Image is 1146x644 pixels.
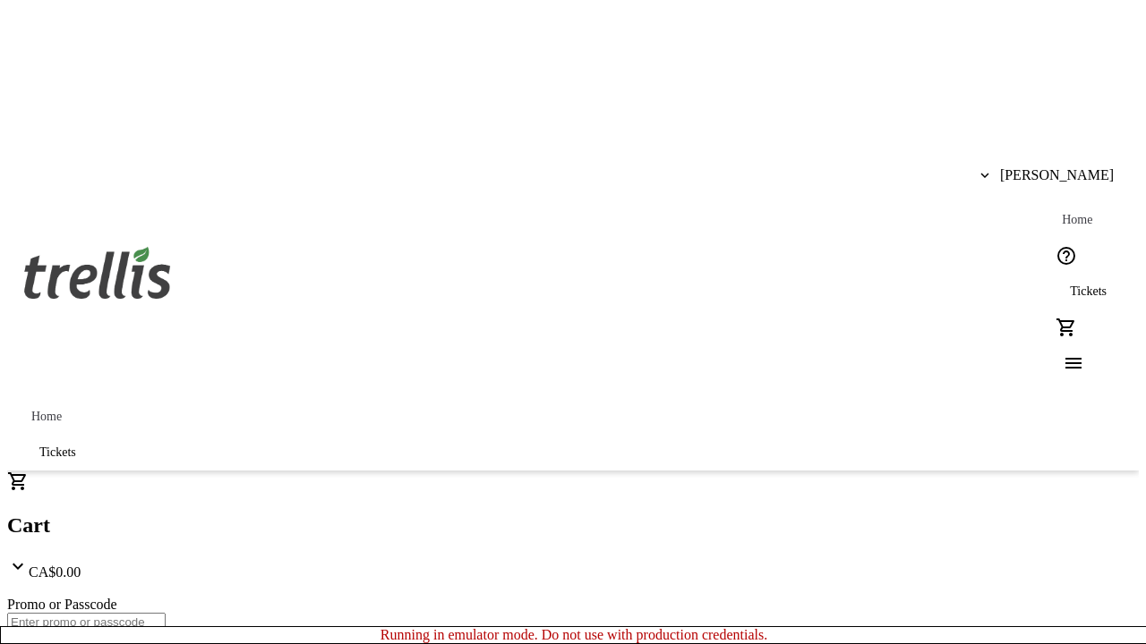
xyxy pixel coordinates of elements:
[29,564,81,580] span: CA$0.00
[7,470,1139,580] div: CartCA$0.00
[39,445,76,460] span: Tickets
[7,597,117,612] label: Promo or Passcode
[7,513,1139,538] h2: Cart
[1000,167,1114,183] span: [PERSON_NAME]
[7,613,166,631] input: Enter promo or passcode
[31,410,62,424] span: Home
[966,157,1128,193] button: [PERSON_NAME]
[18,399,75,435] a: Home
[1048,274,1128,309] a: Tickets
[1048,202,1106,238] a: Home
[1048,309,1084,345] button: Cart
[1062,213,1092,227] span: Home
[1070,284,1107,299] span: Tickets
[18,227,177,317] img: Orient E2E Organization GssqByhKmn's Logo
[1048,238,1084,274] button: Help
[1048,345,1084,381] button: Menu
[18,435,98,470] a: Tickets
